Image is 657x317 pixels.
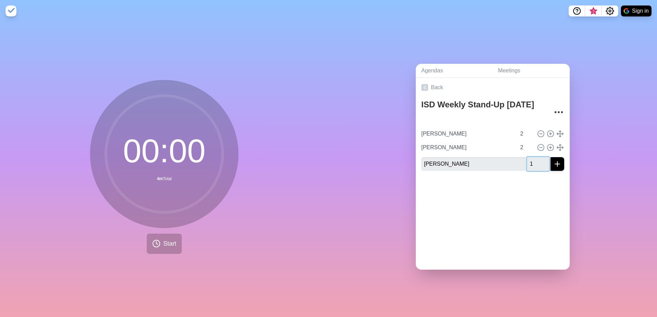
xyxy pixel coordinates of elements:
a: Meetings [492,64,570,78]
input: Mins [517,141,534,154]
button: What’s new [585,5,602,16]
input: Name [419,141,516,154]
button: Sign in [621,5,652,16]
span: Start [163,239,176,248]
input: Name [421,157,526,171]
span: 3 [591,9,596,14]
input: Name [419,127,516,141]
button: Start [147,234,182,254]
img: timeblocks logo [5,5,16,16]
a: Agendas [416,64,492,78]
img: google logo [624,8,629,14]
button: Settings [602,5,618,16]
button: More [552,105,566,119]
input: Mins [517,127,534,141]
input: Mins [527,157,549,171]
a: Back [416,78,570,97]
button: Help [569,5,585,16]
